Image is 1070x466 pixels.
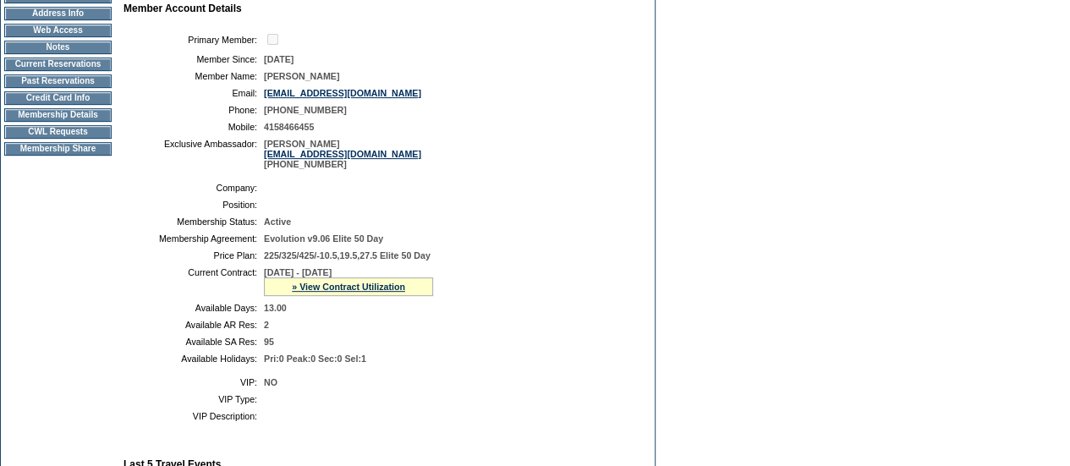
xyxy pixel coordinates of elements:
[130,122,257,132] td: Mobile:
[130,139,257,169] td: Exclusive Ambassador:
[130,88,257,98] td: Email:
[4,125,112,139] td: CWL Requests
[264,88,421,98] a: [EMAIL_ADDRESS][DOMAIN_NAME]
[130,337,257,347] td: Available SA Res:
[292,282,405,292] a: » View Contract Utilization
[264,354,366,364] span: Pri:0 Peak:0 Sec:0 Sel:1
[123,3,242,14] b: Member Account Details
[4,58,112,71] td: Current Reservations
[130,183,257,193] td: Company:
[4,108,112,122] td: Membership Details
[4,41,112,54] td: Notes
[130,217,257,227] td: Membership Status:
[4,24,112,37] td: Web Access
[130,411,257,421] td: VIP Description:
[264,337,274,347] span: 95
[130,394,257,404] td: VIP Type:
[264,217,291,227] span: Active
[130,303,257,313] td: Available Days:
[264,54,294,64] span: [DATE]
[130,320,257,330] td: Available AR Res:
[264,320,269,330] span: 2
[4,7,112,20] td: Address Info
[264,122,314,132] span: 4158466455
[130,71,257,81] td: Member Name:
[130,267,257,296] td: Current Contract:
[264,71,339,81] span: [PERSON_NAME]
[130,54,257,64] td: Member Since:
[130,354,257,364] td: Available Holidays:
[264,139,421,169] span: [PERSON_NAME] [PHONE_NUMBER]
[130,250,257,260] td: Price Plan:
[130,105,257,115] td: Phone:
[264,267,332,277] span: [DATE] - [DATE]
[264,149,421,159] a: [EMAIL_ADDRESS][DOMAIN_NAME]
[130,200,257,210] td: Position:
[264,105,347,115] span: [PHONE_NUMBER]
[264,377,277,387] span: NO
[130,31,257,47] td: Primary Member:
[130,377,257,387] td: VIP:
[264,303,287,313] span: 13.00
[4,74,112,88] td: Past Reservations
[4,142,112,156] td: Membership Share
[130,233,257,244] td: Membership Agreement:
[264,250,431,260] span: 225/325/425/-10.5,19.5,27.5 Elite 50 Day
[4,91,112,105] td: Credit Card Info
[264,233,383,244] span: Evolution v9.06 Elite 50 Day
